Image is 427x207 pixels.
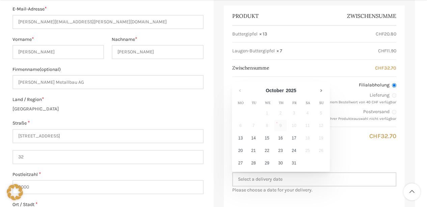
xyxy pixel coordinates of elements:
a: Scroll to top button [403,183,420,200]
span: CHF [376,31,384,37]
small: Diese Versandmethode ist erst ab einem Bestellwert von 40 CHF verfügbar [267,100,396,104]
strong: × 7 [276,48,282,54]
label: Postleitzahl [12,171,204,178]
a: 21 [247,145,260,156]
span: Monday [234,101,247,105]
span: CHF [369,132,381,140]
label: Vorname [12,36,104,43]
th: Produkt [232,7,314,25]
td: Unavailable [288,120,301,132]
label: E-Mail-Adresse [12,5,204,13]
input: Straßenname und Hausnummer [12,129,204,143]
td: Unavailable [315,107,328,120]
td: Unavailable [274,107,288,120]
a: 14 [247,132,260,144]
a: 22 [261,145,273,156]
strong: [GEOGRAPHIC_DATA] [12,106,59,112]
a: 24 [288,145,300,156]
td: Unavailable [301,132,315,145]
a: 29 [261,157,273,169]
span: Laugen-Buttergipfel [232,48,275,54]
span: Friday [288,101,301,105]
td: Unavailable [301,107,315,120]
input: Wohnung, Suite, Zimmer usw. (optional) [12,150,204,164]
small: Diese Versandmethode ist aufgrund Ihrer Produkteauswahl nicht verfügbar [265,117,396,121]
td: Unavailable [274,120,288,132]
td: Unavailable [301,145,315,157]
td: Unavailable [315,145,328,157]
span: CHF [378,48,386,54]
label: Straße [12,120,204,127]
a: 16 [274,132,287,144]
span: Please choose a date for your delivery. [232,186,396,194]
span: Thursday [274,101,288,105]
td: Unavailable [261,107,274,120]
bdi: 20.80 [376,31,396,37]
a: 30 [274,157,287,169]
a: 20 [235,145,246,156]
bdi: 32.70 [369,132,396,140]
a: 28 [247,157,260,169]
a: 15 [261,132,273,144]
td: Unavailable [315,132,328,145]
label: Firmenname [12,66,204,73]
td: Unavailable [315,120,328,132]
bdi: 32.70 [375,65,396,71]
span: (optional) [39,67,61,72]
strong: × 13 [259,31,267,37]
td: Unavailable [261,120,274,132]
a: 17 [288,132,300,144]
a: 23 [274,145,287,156]
span: October [266,88,284,93]
span: Sunday [315,101,328,105]
label: Land / Region [12,96,204,103]
th: Zwischensumme [232,60,273,77]
span: Buttergipfel [232,31,258,37]
span: 2025 [286,88,296,93]
td: Unavailable [301,120,315,132]
a: 31 [288,157,300,169]
a: Next [316,85,327,96]
a: 27 [235,157,246,169]
span: Tuesday [247,101,261,105]
input: Select a delivery date [232,172,396,186]
td: Unavailable [288,107,301,120]
span: Wednesday [261,101,274,105]
span: CHF [375,65,384,71]
label: Nachname [112,36,204,43]
bdi: 11.90 [378,48,396,54]
td: Unavailable [247,120,261,132]
a: 13 [235,132,246,144]
a: Prev [235,85,246,96]
td: Unavailable [234,120,247,132]
th: Zwischensumme [314,7,396,25]
span: Saturday [301,101,315,105]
